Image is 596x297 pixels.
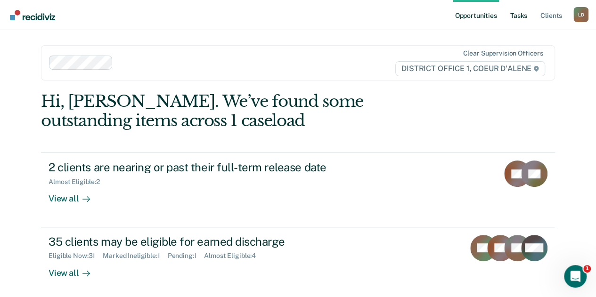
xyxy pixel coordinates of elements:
span: DISTRICT OFFICE 1, COEUR D'ALENE [395,61,545,76]
div: L D [573,7,588,22]
div: Eligible Now : 31 [49,252,103,260]
div: Hi, [PERSON_NAME]. We’ve found some outstanding items across 1 caseload [41,92,452,130]
div: View all [49,186,101,204]
iframe: Intercom live chat [564,265,587,288]
div: 35 clients may be eligible for earned discharge [49,235,379,249]
button: Profile dropdown button [573,7,588,22]
div: Marked Ineligible : 1 [103,252,167,260]
span: 1 [583,265,591,273]
div: Clear supervision officers [463,49,543,57]
div: Pending : 1 [168,252,204,260]
div: Almost Eligible : 2 [49,178,107,186]
div: 2 clients are nearing or past their full-term release date [49,161,379,174]
img: Recidiviz [10,10,55,20]
div: View all [49,260,101,278]
a: 2 clients are nearing or past their full-term release dateAlmost Eligible:2View all [41,153,555,227]
div: Almost Eligible : 4 [204,252,263,260]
